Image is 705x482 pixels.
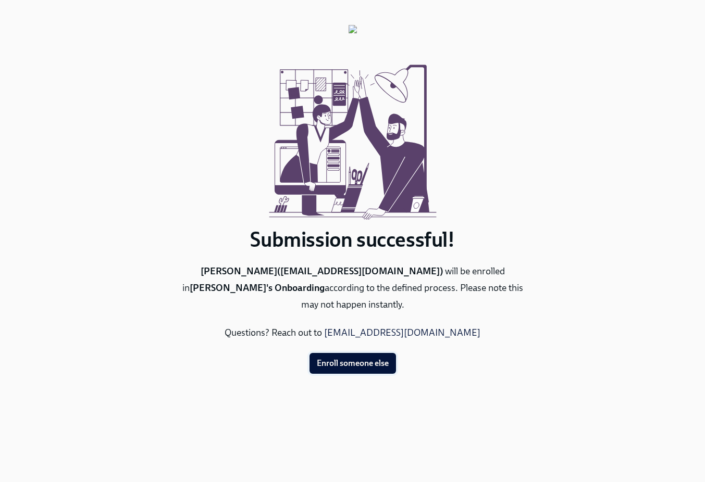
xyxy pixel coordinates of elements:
h1: Submission successful! [176,227,530,252]
button: Enroll someone else [310,353,396,374]
p: Questions? Reach out to [176,325,530,341]
img: org-logos%2F89UVGTsy6.png [349,25,357,50]
b: [PERSON_NAME]'s Onboarding [190,282,325,294]
img: submission-successful.svg [264,50,441,227]
span: Enroll someone else [317,358,389,369]
p: will be enrolled in according to the defined process. Please note this may not happen instantly. [176,263,530,313]
a: [EMAIL_ADDRESS][DOMAIN_NAME] [324,327,480,338]
b: [PERSON_NAME] ( [EMAIL_ADDRESS][DOMAIN_NAME] ) [201,265,445,277]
